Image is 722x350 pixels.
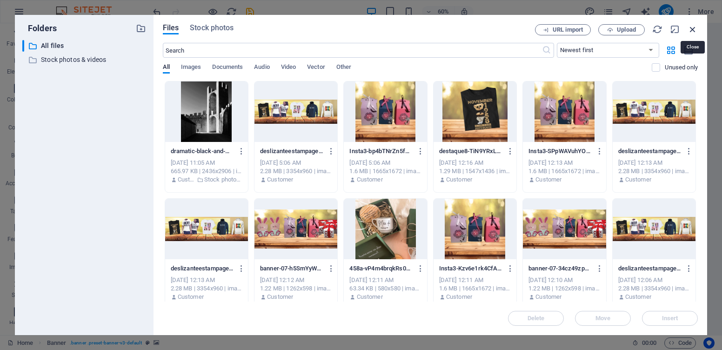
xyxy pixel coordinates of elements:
span: Stock photos [190,22,234,34]
p: Customer [535,175,562,184]
p: Customer [267,175,293,184]
div: 1.22 MB | 1262x598 | image/png [528,284,600,293]
p: Customer [446,293,472,301]
span: Documents [212,61,243,74]
div: [DATE] 5:06 AM [349,159,421,167]
p: destaque8-TiN9YRxLb4OkNL8fbZwBLQ.png [439,147,502,155]
p: Customer [357,175,383,184]
div: [DATE] 12:12 AM [260,276,332,284]
p: Customer [535,293,562,301]
div: [DATE] 12:16 AM [439,159,511,167]
p: deslizanteestampagem-W8hsodyVsAghCLdEMOrXPQ.png [618,147,682,155]
span: Other [336,61,351,74]
div: [DATE] 12:11 AM [349,276,421,284]
div: 2.28 MB | 3354x960 | image/png [260,167,332,175]
span: Upload [617,27,636,33]
div: Stock photos & videos [22,54,146,66]
p: Stock photos & videos [41,54,129,65]
div: [DATE] 12:10 AM [528,276,600,284]
div: 1.29 MB | 1547x1436 | image/png [439,167,511,175]
div: 665.97 KB | 2436x2906 | image/jpeg [171,167,242,175]
p: Customer [178,175,194,184]
span: Vector [307,61,325,74]
div: 2.28 MB | 3354x960 | image/png [618,167,690,175]
p: deslizanteestampagem-tVv0uZIRPnKb0lmAbb4QpQ.png [171,264,234,273]
input: Search [163,43,542,58]
p: Insta3-SPpWAVuhYO1qfJgjIaZyMQ.png [528,147,592,155]
div: [DATE] 11:05 AM [171,159,242,167]
p: Stock photos & videos [204,175,242,184]
div: 1.22 MB | 1262x598 | image/png [260,284,332,293]
p: deslizanteestampagem-IdvnuxXbkyJA1z8lYnahhw.png [260,147,323,155]
div: [DATE] 12:13 AM [528,159,600,167]
div: 1.6 MB | 1665x1672 | image/png [349,167,421,175]
div: 2.28 MB | 3354x960 | image/png [618,284,690,293]
p: 458a-vP4m4brqkRs09gBOl6Kayg.jpg [349,264,413,273]
p: Displays only files that are not in use on the website. Files added during this session can still... [665,63,698,72]
div: [DATE] 12:13 AM [618,159,690,167]
button: URL import [535,24,591,35]
p: banner-07-34cz49zpbu5cM76uVVDp6Q.png [528,264,592,273]
span: URL import [553,27,583,33]
div: 2.28 MB | 3354x960 | image/png [171,284,242,293]
div: [DATE] 12:06 AM [618,276,690,284]
p: Insta3-bp4bTNrZn5fP9s01H3BAmg.png [349,147,413,155]
p: banner-07-h5SmYyWPBksy2hMH2QstKA.png [260,264,323,273]
div: ​ [22,40,24,52]
div: 1.6 MB | 1665x1672 | image/png [439,284,511,293]
p: Customer [625,293,651,301]
div: [DATE] 5:06 AM [260,159,332,167]
div: [DATE] 12:13 AM [171,276,242,284]
p: Customer [446,175,472,184]
div: [DATE] 12:11 AM [439,276,511,284]
p: Insta3-Kzv6e1rk4CfAL2qOvLRBrw.png [439,264,502,273]
p: Customer [357,293,383,301]
div: By: Customer | Folder: Stock photos & videos [171,175,242,184]
i: Create new folder [136,23,146,34]
div: 63.34 KB | 580x580 | image/jpeg [349,284,421,293]
p: Folders [22,22,57,34]
span: Files [163,22,179,34]
p: Customer [625,175,651,184]
span: Video [281,61,296,74]
p: Customer [267,293,293,301]
span: All [163,61,170,74]
span: Images [181,61,201,74]
p: All files [41,40,129,51]
p: dramatic-black-and-white-photo-of-a-person-in-an-ancient-fortress-sR5eeYgxErEj3TXApXjiWw.jpeg [171,147,234,155]
div: 1.6 MB | 1665x1672 | image/png [528,167,600,175]
span: Audio [254,61,269,74]
button: Upload [598,24,645,35]
p: Customer [178,293,204,301]
p: deslizanteestampagem-gXK8sjaStVnpj1I0621n4A.png [618,264,682,273]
